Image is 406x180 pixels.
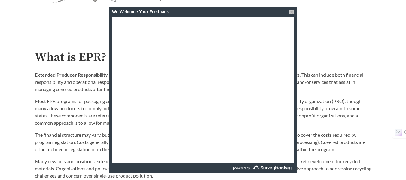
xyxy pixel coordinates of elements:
p: Most EPR programs for packaging encourage or require producers of packaging products to join a co... [35,98,371,127]
a: powered by [204,163,294,173]
p: is a policy approach that assigns producers responsibility for the end-of-life of products. This ... [35,71,371,93]
p: Many new bills and positions extend cost coverage to include outreach and education, infrastructu... [35,158,371,179]
span: powered by [233,163,250,173]
strong: Extended Producer Responsibility (EPR) [35,72,121,78]
div: We Welcome Your Feedback [112,7,294,17]
h2: What is EPR? [35,51,371,64]
p: The financial structure may vary, but in most EPR programs producers pay fees to the PRO. The PRO... [35,131,371,153]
